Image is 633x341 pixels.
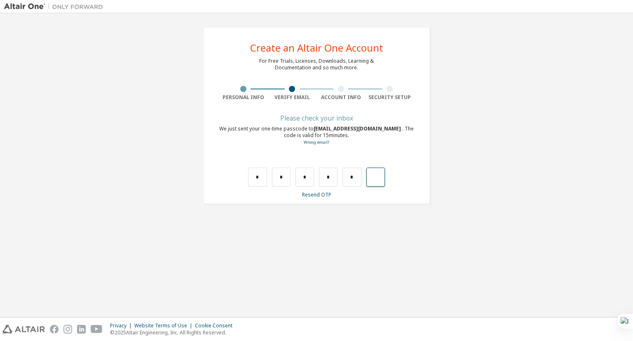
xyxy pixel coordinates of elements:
div: Please check your inbox [219,116,414,121]
img: linkedin.svg [77,325,86,334]
div: For Free Trials, Licenses, Downloads, Learning & Documentation and so much more. [259,58,374,71]
div: Security Setup [366,94,415,101]
div: We just sent your one-time passcode to . The code is valid for 15 minutes. [219,126,414,146]
span: [EMAIL_ADDRESS][DOMAIN_NAME] [314,125,402,132]
div: Website Terms of Use [134,322,195,329]
img: instagram.svg [63,325,72,334]
div: Verify Email [268,94,317,101]
div: Cookie Consent [195,322,237,329]
a: Go back to the registration form [304,140,329,145]
div: Privacy [110,322,134,329]
p: © 2025 Altair Engineering, Inc. All Rights Reserved. [110,329,237,336]
img: altair_logo.svg [2,325,45,334]
a: Resend OTP [302,191,331,198]
div: Personal Info [219,94,268,101]
img: Altair One [4,2,107,11]
div: Create an Altair One Account [250,43,383,53]
img: facebook.svg [50,325,59,334]
img: youtube.svg [91,325,103,334]
div: Account Info [316,94,366,101]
